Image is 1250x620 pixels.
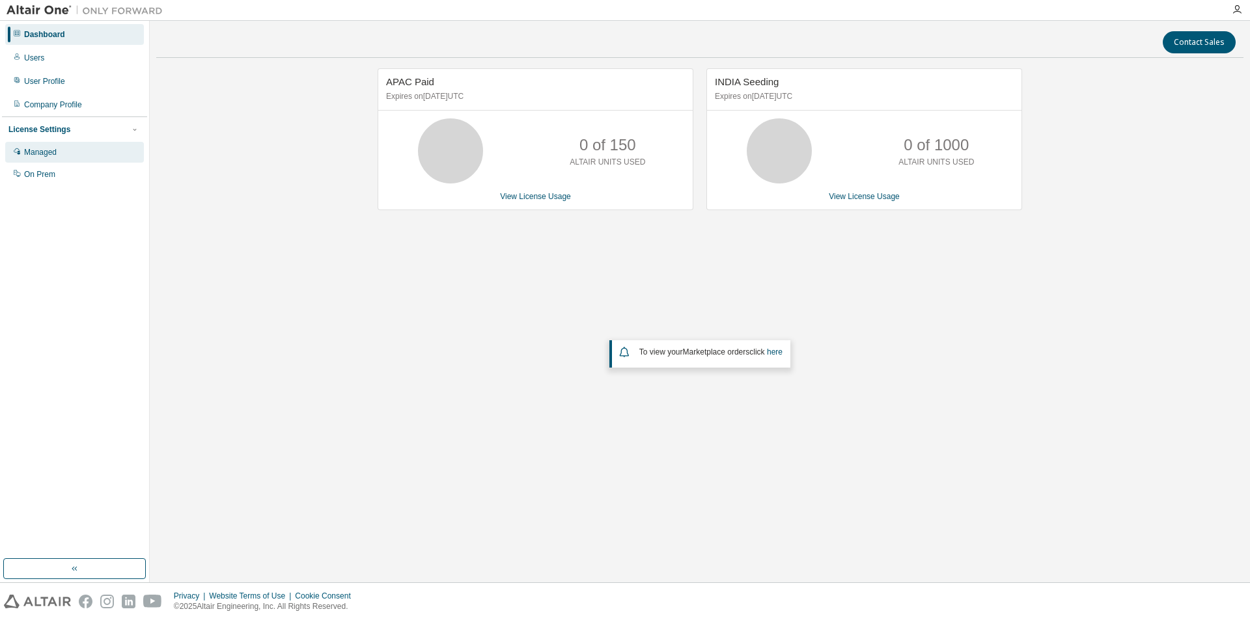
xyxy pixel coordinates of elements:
[122,595,135,608] img: linkedin.svg
[7,4,169,17] img: Altair One
[683,347,750,357] em: Marketplace orders
[143,595,162,608] img: youtube.svg
[24,29,65,40] div: Dashboard
[174,591,209,601] div: Privacy
[904,134,969,156] p: 0 of 1000
[295,591,358,601] div: Cookie Consent
[24,76,65,87] div: User Profile
[174,601,359,612] p: © 2025 Altair Engineering, Inc. All Rights Reserved.
[570,157,645,168] p: ALTAIR UNITS USED
[209,591,295,601] div: Website Terms of Use
[579,134,636,156] p: 0 of 150
[829,192,900,201] a: View License Usage
[767,347,783,357] a: here
[500,192,571,201] a: View License Usage
[639,347,783,357] span: To view your click
[386,91,682,102] p: Expires on [DATE] UTC
[24,53,44,63] div: Users
[24,100,82,110] div: Company Profile
[8,124,70,135] div: License Settings
[79,595,92,608] img: facebook.svg
[386,76,434,87] span: APAC Paid
[24,147,57,157] div: Managed
[4,595,71,608] img: altair_logo.svg
[24,169,55,180] div: On Prem
[1163,31,1236,53] button: Contact Sales
[898,157,974,168] p: ALTAIR UNITS USED
[715,91,1010,102] p: Expires on [DATE] UTC
[715,76,779,87] span: INDIA Seeding
[100,595,114,608] img: instagram.svg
